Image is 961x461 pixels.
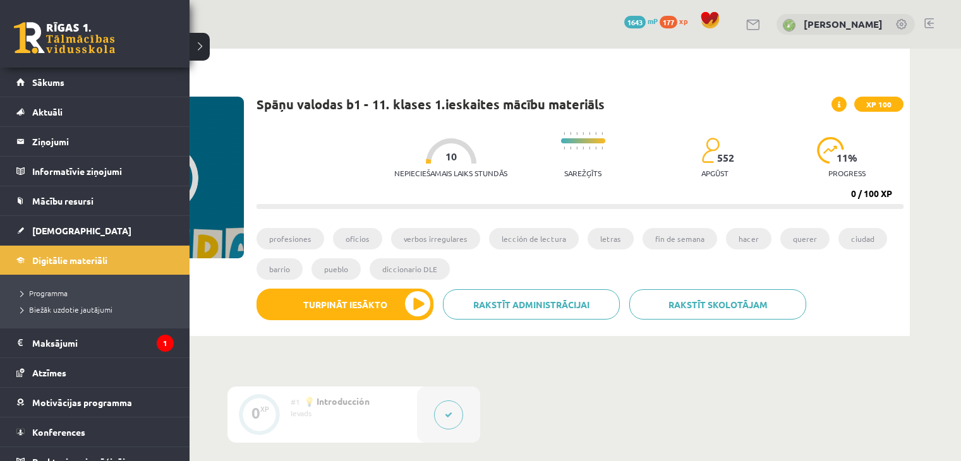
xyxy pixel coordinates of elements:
[32,367,66,378] span: Atzīmes
[16,417,174,446] a: Konferences
[16,157,174,186] a: Informatīvie ziņojumi
[583,132,584,135] img: icon-short-line-57e1e144782c952c97e751825c79c345078a6d821885a25fce030b3d8c18986b.svg
[576,147,577,150] img: icon-short-line-57e1e144782c952c97e751825c79c345078a6d821885a25fce030b3d8c18986b.svg
[701,169,728,177] p: apgūst
[32,254,107,266] span: Digitālie materiāli
[445,151,457,162] span: 10
[16,246,174,275] a: Digitālie materiāli
[564,147,565,150] img: icon-short-line-57e1e144782c952c97e751825c79c345078a6d821885a25fce030b3d8c18986b.svg
[570,132,571,135] img: icon-short-line-57e1e144782c952c97e751825c79c345078a6d821885a25fce030b3d8c18986b.svg
[257,289,433,320] button: Turpināt iesākto
[837,152,858,164] span: 11 %
[157,335,174,352] i: 1
[443,289,620,320] a: Rakstīt administrācijai
[643,228,717,249] li: fin de semana
[32,397,132,408] span: Motivācijas programma
[648,16,658,26] span: mP
[624,16,646,28] span: 1643
[257,258,303,280] li: barrio
[595,132,596,135] img: icon-short-line-57e1e144782c952c97e751825c79c345078a6d821885a25fce030b3d8c18986b.svg
[16,304,112,314] span: Biežāk uzdotie jautājumi
[629,289,806,320] a: Rakstīt skolotājam
[257,97,605,112] h1: Spāņu valodas b1 - 11. klases 1.ieskaites mācību materiāls
[660,16,694,26] a: 177 xp
[601,132,603,135] img: icon-short-line-57e1e144782c952c97e751825c79c345078a6d821885a25fce030b3d8c18986b.svg
[783,19,795,32] img: Agnese Liene Stomere
[32,195,94,207] span: Mācību resursi
[16,186,174,215] a: Mācību resursi
[16,127,174,156] a: Ziņojumi
[291,407,408,419] div: Ievads
[588,228,634,249] li: letras
[564,169,601,177] p: Sarežģīts
[291,397,300,407] span: #1
[595,147,596,150] img: icon-short-line-57e1e144782c952c97e751825c79c345078a6d821885a25fce030b3d8c18986b.svg
[679,16,687,26] span: xp
[717,152,734,164] span: 552
[16,68,174,97] a: Sākums
[260,405,269,412] div: XP
[817,137,844,164] img: icon-progress-161ccf0a02000e728c5f80fcf4c31c7af3da0e1684b2b1d7c360e028c24a22f1.svg
[16,287,177,299] a: Programma
[32,157,174,186] legend: Informatīvie ziņojumi
[854,97,904,112] span: XP 100
[16,304,177,315] a: Biežāk uzdotie jautājumi
[391,228,480,249] li: verbos irregulares
[16,388,174,417] a: Motivācijas programma
[333,228,382,249] li: oficios
[589,132,590,135] img: icon-short-line-57e1e144782c952c97e751825c79c345078a6d821885a25fce030b3d8c18986b.svg
[16,328,174,357] a: Maksājumi1
[828,169,866,177] p: progress
[16,216,174,245] a: [DEMOGRAPHIC_DATA]
[660,16,677,28] span: 177
[16,288,68,298] span: Programma
[838,228,887,249] li: ciudad
[311,258,361,280] li: pueblo
[16,358,174,387] a: Atzīmes
[251,407,260,419] div: 0
[726,228,771,249] li: hacer
[701,137,720,164] img: students-c634bb4e5e11cddfef0936a35e636f08e4e9abd3cc4e673bd6f9a4125e45ecb1.svg
[32,426,85,438] span: Konferences
[589,147,590,150] img: icon-short-line-57e1e144782c952c97e751825c79c345078a6d821885a25fce030b3d8c18986b.svg
[14,22,115,54] a: Rīgas 1. Tālmācības vidusskola
[564,132,565,135] img: icon-short-line-57e1e144782c952c97e751825c79c345078a6d821885a25fce030b3d8c18986b.svg
[32,225,131,236] span: [DEMOGRAPHIC_DATA]
[601,147,603,150] img: icon-short-line-57e1e144782c952c97e751825c79c345078a6d821885a25fce030b3d8c18986b.svg
[570,147,571,150] img: icon-short-line-57e1e144782c952c97e751825c79c345078a6d821885a25fce030b3d8c18986b.svg
[780,228,830,249] li: querer
[32,328,174,357] legend: Maksājumi
[370,258,450,280] li: diccionario DLE
[489,228,579,249] li: lección de lectura
[394,169,507,177] p: Nepieciešamais laiks stundās
[32,106,63,117] span: Aktuāli
[304,395,370,407] span: 💡 Introducción
[583,147,584,150] img: icon-short-line-57e1e144782c952c97e751825c79c345078a6d821885a25fce030b3d8c18986b.svg
[257,228,324,249] li: profesiones
[32,76,64,88] span: Sākums
[576,132,577,135] img: icon-short-line-57e1e144782c952c97e751825c79c345078a6d821885a25fce030b3d8c18986b.svg
[804,18,883,30] a: [PERSON_NAME]
[624,16,658,26] a: 1643 mP
[16,97,174,126] a: Aktuāli
[32,127,174,156] legend: Ziņojumi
